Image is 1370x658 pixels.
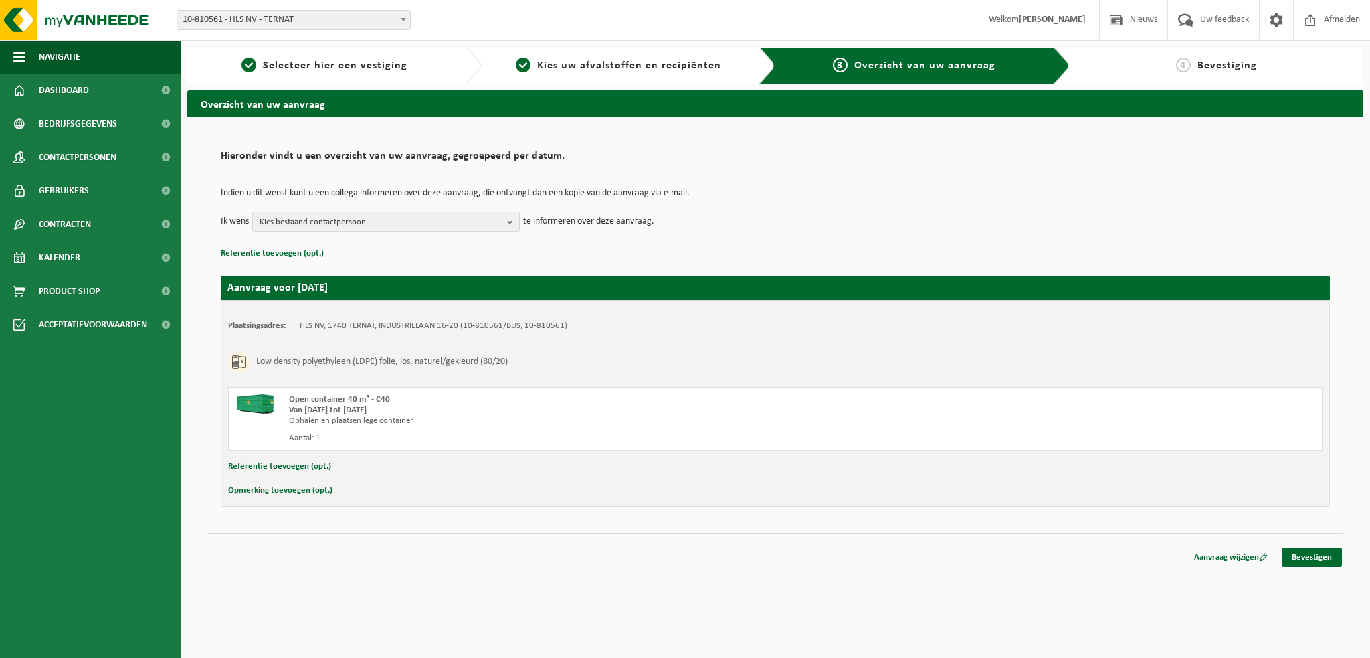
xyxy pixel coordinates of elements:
[289,395,390,404] span: Open container 40 m³ - C40
[516,58,530,72] span: 2
[1176,58,1191,72] span: 4
[523,212,654,232] p: te informeren over deze aanvraag.
[39,208,91,241] span: Contracten
[289,406,367,414] strong: Van [DATE] tot [DATE]
[241,58,256,72] span: 1
[194,58,455,74] a: 1Selecteer hier een vestiging
[833,58,848,72] span: 3
[228,321,286,330] strong: Plaatsingsadres:
[300,321,567,331] td: HLS NV, 1740 TERNAT, INDUSTRIELAAN 16-20 (10-810561/BUS, 10-810561)
[177,10,411,30] span: 10-810561 - HLS NV - TERNAT
[1197,60,1257,71] span: Bevestiging
[177,11,410,29] span: 10-810561 - HLS NV - TERNAT
[289,433,829,444] div: Aantal: 1
[1282,548,1342,567] a: Bevestigen
[221,212,249,232] p: Ik wens
[221,245,324,262] button: Referentie toevoegen (opt.)
[537,60,721,71] span: Kies uw afvalstoffen en recipiënten
[39,308,147,341] span: Acceptatievoorwaarden
[187,90,1363,116] h2: Overzicht van uw aanvraag
[289,416,829,426] div: Ophalen en plaatsen lege container
[854,60,995,71] span: Overzicht van uw aanvraag
[39,40,80,74] span: Navigatie
[256,351,508,373] h3: Low density polyethyleen (LDPE) folie, los, naturel/gekleurd (80/20)
[39,74,89,107] span: Dashboard
[39,274,100,308] span: Product Shop
[252,212,520,232] button: Kies bestaand contactpersoon
[488,58,749,74] a: 2Kies uw afvalstoffen en recipiënten
[221,189,1330,198] p: Indien u dit wenst kunt u een collega informeren over deze aanvraag, die ontvangt dan een kopie v...
[260,212,502,232] span: Kies bestaand contactpersoon
[221,151,1330,169] h2: Hieronder vindt u een overzicht van uw aanvraag, gegroepeerd per datum.
[39,141,116,174] span: Contactpersonen
[1184,548,1278,567] a: Aanvraag wijzigen
[263,60,407,71] span: Selecteer hier een vestiging
[228,482,332,499] button: Opmerking toevoegen (opt.)
[227,282,328,293] strong: Aanvraag voor [DATE]
[39,174,89,208] span: Gebruikers
[39,107,117,141] span: Bedrijfsgegevens
[228,458,331,475] button: Referentie toevoegen (opt.)
[1019,15,1086,25] strong: [PERSON_NAME]
[39,241,80,274] span: Kalender
[235,394,276,414] img: HK-XC-40-GN-00.png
